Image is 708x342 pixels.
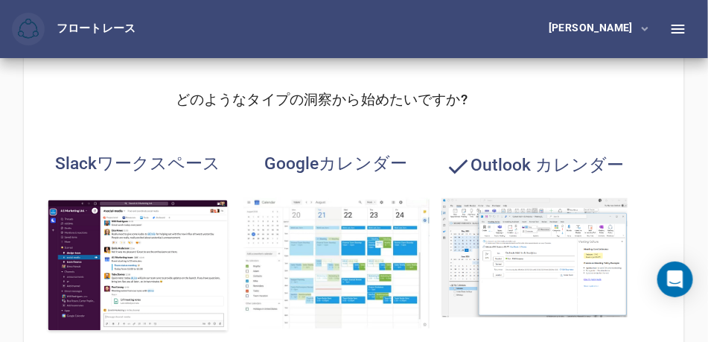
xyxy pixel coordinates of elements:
[176,91,468,108] font: どのようなタイプの洞察から始めたいですか?
[57,22,135,35] font: フロートレース
[18,19,39,39] img: フロートレース
[235,145,438,338] button: GoogleカレンダーGoogleカレンダーの分析
[660,11,696,47] button: サイドバーを切り替える
[45,198,231,335] img: Slack ワークスペース分析
[549,22,633,34] font: [PERSON_NAME]
[265,153,408,174] font: Googleカレンダー
[433,145,637,326] button: Outlook カレンダーOutlook カレンダー分析
[55,153,220,174] font: Slackワークスペース
[12,13,45,45] button: フロートレース
[471,155,625,175] font: Outlook カレンダー
[657,262,693,297] div: インターコムメッセンジャーを開く
[441,198,628,317] img: Outlook カレンダー分析
[243,198,430,329] img: Googleカレンダーの分析
[525,16,660,43] button: [PERSON_NAME]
